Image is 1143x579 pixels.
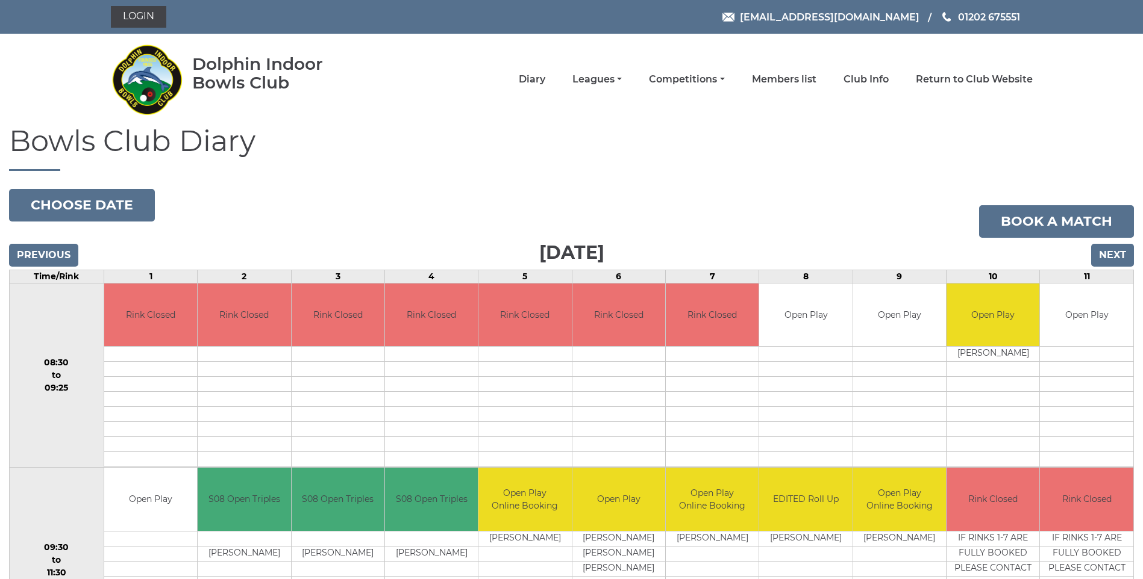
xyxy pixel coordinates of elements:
[198,270,291,283] td: 2
[572,531,665,546] td: [PERSON_NAME]
[1040,546,1133,561] td: FULLY BOOKED
[947,270,1040,283] td: 10
[853,531,946,546] td: [PERSON_NAME]
[941,10,1020,25] a: Phone us 01202 675551
[759,283,852,347] td: Open Play
[9,189,155,221] button: Choose date
[291,270,384,283] td: 3
[478,283,571,347] td: Rink Closed
[947,546,1039,561] td: FULLY BOOKED
[752,73,816,86] a: Members list
[385,468,478,531] td: S08 Open Triples
[853,468,946,531] td: Open Play Online Booking
[10,283,104,468] td: 08:30 to 09:25
[666,531,759,546] td: [PERSON_NAME]
[198,283,290,347] td: Rink Closed
[478,468,571,531] td: Open Play Online Booking
[947,283,1039,347] td: Open Play
[198,546,290,561] td: [PERSON_NAME]
[104,468,197,531] td: Open Play
[942,12,951,22] img: Phone us
[1091,244,1134,267] input: Next
[759,468,852,531] td: EDITED Roll Up
[9,244,78,267] input: Previous
[572,561,665,576] td: [PERSON_NAME]
[192,55,362,92] div: Dolphin Indoor Bowls Club
[740,11,919,22] span: [EMAIL_ADDRESS][DOMAIN_NAME]
[572,468,665,531] td: Open Play
[519,73,545,86] a: Diary
[111,6,166,28] a: Login
[198,468,290,531] td: S08 Open Triples
[947,561,1039,576] td: PLEASE CONTACT
[384,270,478,283] td: 4
[853,270,946,283] td: 9
[292,546,384,561] td: [PERSON_NAME]
[1040,561,1133,576] td: PLEASE CONTACT
[478,531,571,546] td: [PERSON_NAME]
[111,37,183,122] img: Dolphin Indoor Bowls Club
[666,468,759,531] td: Open Play Online Booking
[385,283,478,347] td: Rink Closed
[722,10,919,25] a: Email [EMAIL_ADDRESS][DOMAIN_NAME]
[844,73,889,86] a: Club Info
[572,283,665,347] td: Rink Closed
[1040,270,1134,283] td: 11
[649,73,724,86] a: Competitions
[292,283,384,347] td: Rink Closed
[853,283,946,347] td: Open Play
[979,205,1134,238] a: Book a match
[572,73,622,86] a: Leagues
[385,546,478,561] td: [PERSON_NAME]
[572,270,665,283] td: 6
[666,270,759,283] td: 7
[1040,531,1133,546] td: IF RINKS 1-7 ARE
[478,270,572,283] td: 5
[958,11,1020,22] span: 01202 675551
[1040,283,1133,347] td: Open Play
[1040,468,1133,531] td: Rink Closed
[10,270,104,283] td: Time/Rink
[666,283,759,347] td: Rink Closed
[947,347,1039,362] td: [PERSON_NAME]
[572,546,665,561] td: [PERSON_NAME]
[947,468,1039,531] td: Rink Closed
[104,283,197,347] td: Rink Closed
[104,270,197,283] td: 1
[759,270,853,283] td: 8
[9,125,1134,171] h1: Bowls Club Diary
[292,468,384,531] td: S08 Open Triples
[916,73,1033,86] a: Return to Club Website
[947,531,1039,546] td: IF RINKS 1-7 ARE
[722,13,734,22] img: Email
[759,531,852,546] td: [PERSON_NAME]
